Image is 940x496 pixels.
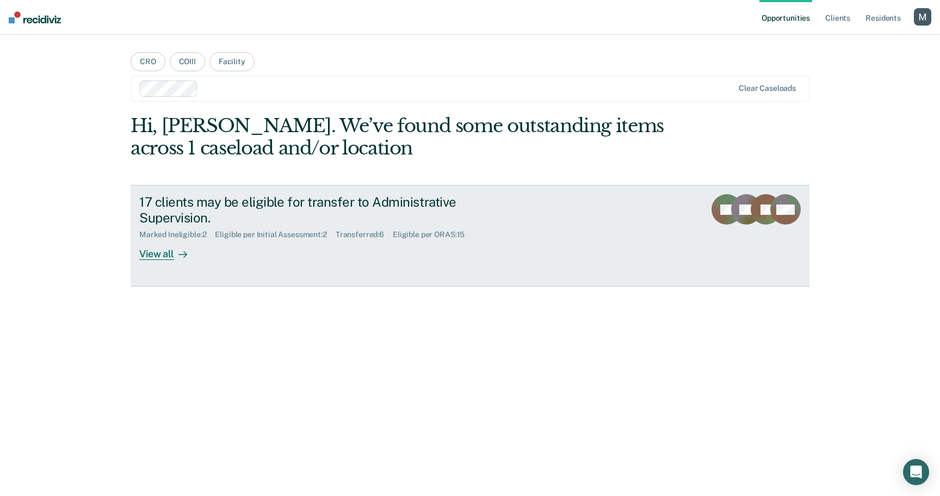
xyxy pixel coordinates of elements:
[393,230,473,239] div: Eligible per ORAS : 15
[139,239,200,261] div: View all
[139,230,215,239] div: Marked Ineligible : 2
[739,84,796,93] div: Clear caseloads
[336,230,393,239] div: Transferred : 6
[139,194,521,226] div: 17 clients may be eligible for transfer to Administrative Supervision.
[9,11,61,23] img: Recidiviz
[131,185,809,287] a: 17 clients may be eligible for transfer to Administrative Supervision.Marked Ineligible:2Eligible...
[903,459,929,485] div: Open Intercom Messenger
[209,52,255,71] button: Facility
[170,52,205,71] button: COIII
[131,52,165,71] button: CRO
[215,230,335,239] div: Eligible per Initial Assessment : 2
[131,115,673,159] div: Hi, [PERSON_NAME]. We’ve found some outstanding items across 1 caseload and/or location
